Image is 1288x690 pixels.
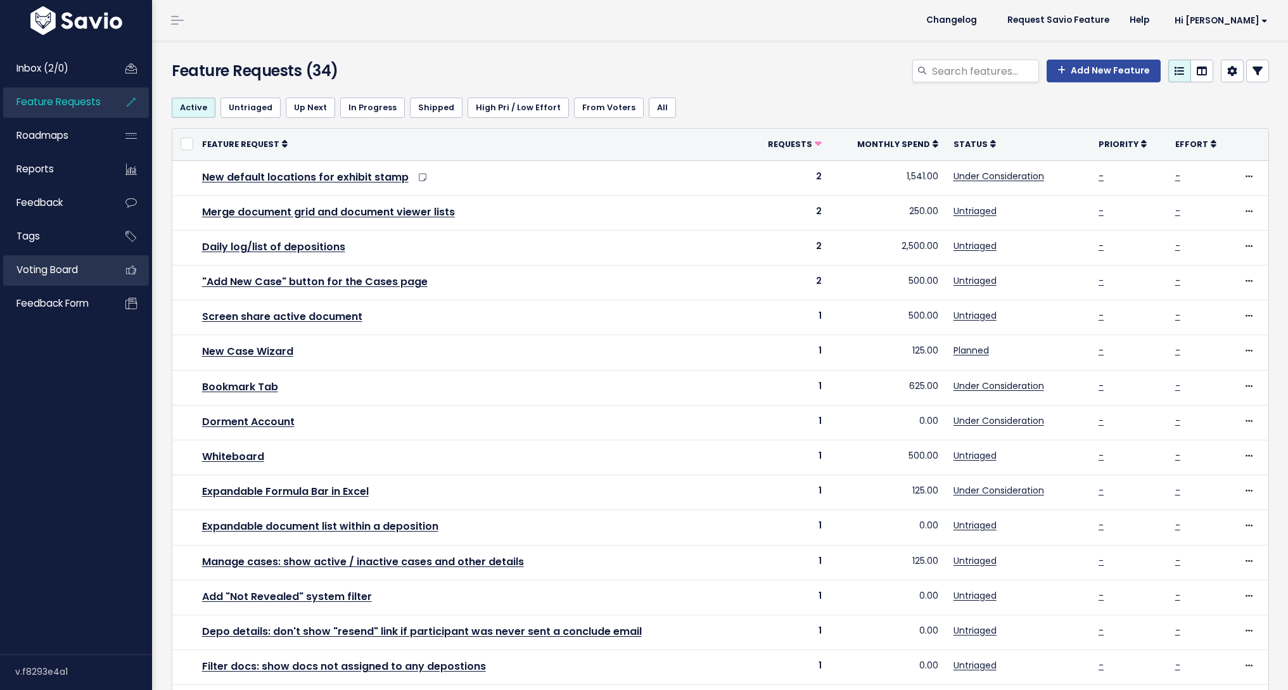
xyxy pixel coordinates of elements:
[202,659,486,674] a: Filter docs: show docs not assigned to any depostions
[746,265,830,300] td: 2
[202,519,438,533] a: Expandable document list within a deposition
[1119,11,1159,30] a: Help
[746,545,830,580] td: 1
[340,98,405,118] a: In Progress
[16,129,68,142] span: Roadmaps
[3,87,105,117] a: Feature Requests
[1175,380,1180,392] a: -
[953,139,988,150] span: Status
[220,98,281,118] a: Untriaged
[953,659,997,672] a: Untriaged
[172,98,215,118] a: Active
[1175,659,1180,672] a: -
[1175,309,1180,322] a: -
[829,300,945,335] td: 500.00
[829,265,945,300] td: 500.00
[16,61,68,75] span: Inbox (2/0)
[15,655,152,688] div: v.f8293e4a1
[172,98,1269,118] ul: Filter feature requests
[16,229,40,243] span: Tags
[1175,519,1180,532] a: -
[768,139,812,150] span: Requests
[829,405,945,440] td: 0.00
[468,98,569,118] a: High Pri / Low Effort
[1175,137,1216,150] a: Effort
[829,335,945,370] td: 125.00
[746,335,830,370] td: 1
[746,195,830,230] td: 2
[953,519,997,532] a: Untriaged
[1175,449,1180,462] a: -
[746,405,830,440] td: 1
[3,222,105,251] a: Tags
[286,98,335,118] a: Up Next
[202,139,279,150] span: Feature Request
[1175,240,1180,252] a: -
[3,289,105,318] a: Feedback form
[953,240,997,252] a: Untriaged
[1175,344,1180,357] a: -
[1099,170,1104,182] a: -
[574,98,644,118] a: From Voters
[953,484,1044,497] a: Under Consideration
[829,510,945,545] td: 0.00
[1175,554,1180,567] a: -
[746,650,830,685] td: 1
[1099,205,1104,217] a: -
[3,54,105,83] a: Inbox (2/0)
[829,475,945,510] td: 125.00
[202,449,264,464] a: Whiteboard
[746,230,830,265] td: 2
[1175,205,1180,217] a: -
[202,414,295,429] a: Dorment Account
[3,121,105,150] a: Roadmaps
[857,137,938,150] a: Monthly spend
[953,624,997,637] a: Untriaged
[829,370,945,405] td: 625.00
[1099,380,1104,392] a: -
[746,370,830,405] td: 1
[1099,139,1138,150] span: Priority
[1175,414,1180,427] a: -
[16,162,54,176] span: Reports
[1175,484,1180,497] a: -
[1099,344,1104,357] a: -
[16,95,101,108] span: Feature Requests
[1099,519,1104,532] a: -
[649,98,676,118] a: All
[1099,240,1104,252] a: -
[829,615,945,649] td: 0.00
[829,160,945,195] td: 1,541.00
[1099,449,1104,462] a: -
[1099,589,1104,602] a: -
[746,160,830,195] td: 2
[953,205,997,217] a: Untriaged
[16,196,63,209] span: Feedback
[1047,60,1161,82] a: Add New Feature
[202,554,524,569] a: Manage cases: show active / inactive cases and other details
[829,580,945,615] td: 0.00
[1175,139,1208,150] span: Effort
[1159,11,1278,30] a: Hi [PERSON_NAME]
[3,255,105,284] a: Voting Board
[953,414,1044,427] a: Under Consideration
[746,475,830,510] td: 1
[172,60,525,82] h4: Feature Requests (34)
[931,60,1039,82] input: Search features...
[1099,137,1147,150] a: Priority
[953,344,989,357] a: Planned
[202,240,345,254] a: Daily log/list of depositions
[1175,624,1180,637] a: -
[829,650,945,685] td: 0.00
[1099,309,1104,322] a: -
[1099,414,1104,427] a: -
[3,188,105,217] a: Feedback
[1099,484,1104,497] a: -
[410,98,462,118] a: Shipped
[953,137,996,150] a: Status
[768,137,822,150] a: Requests
[202,205,455,219] a: Merge document grid and document viewer lists
[1099,274,1104,287] a: -
[202,589,372,604] a: Add "Not Revealed" system filter
[202,137,288,150] a: Feature Request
